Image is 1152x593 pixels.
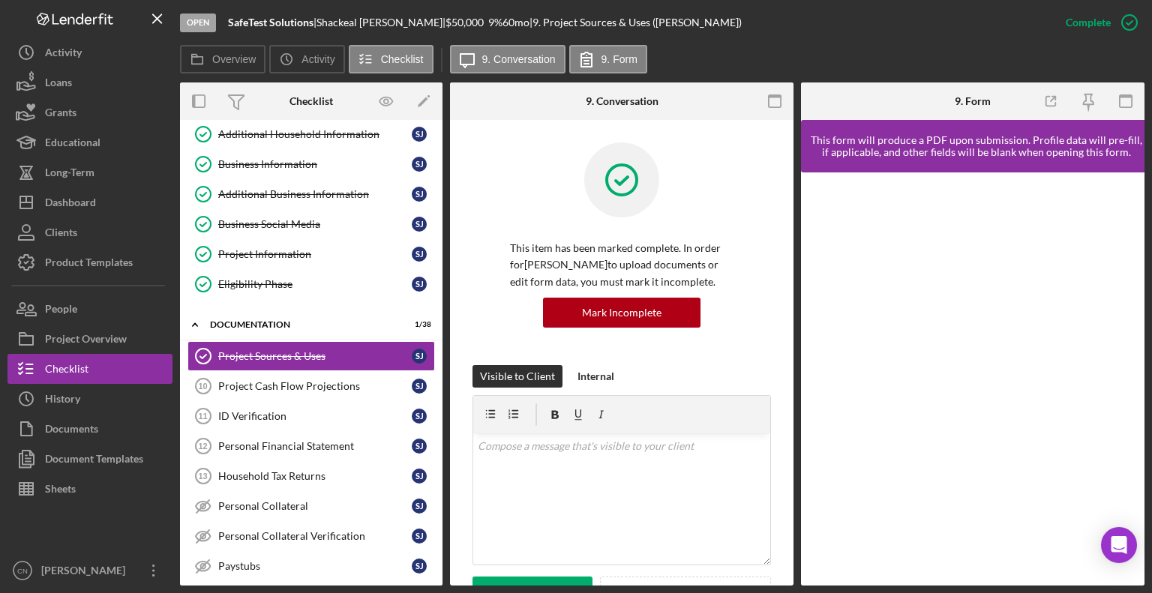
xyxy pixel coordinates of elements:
label: Activity [301,53,334,65]
div: This form will produce a PDF upon submission. Profile data will pre-fill, if applicable, and othe... [808,134,1144,158]
div: 9 % [488,16,502,28]
label: 9. Conversation [482,53,556,65]
div: Mark Incomplete [582,298,661,328]
div: S J [412,247,427,262]
button: Mark Incomplete [543,298,700,328]
div: Eligibility Phase [218,278,412,290]
div: S J [412,217,427,232]
label: Checklist [381,53,424,65]
div: S J [412,277,427,292]
a: 10Project Cash Flow ProjectionsSJ [187,371,435,401]
iframe: Lenderfit form [816,187,1131,571]
button: 9. Conversation [450,45,565,73]
button: Complete [1051,7,1144,37]
a: Project InformationSJ [187,239,435,269]
div: Project Information [218,248,412,260]
div: Documentation [210,320,394,329]
div: Checklist [45,354,88,388]
div: Project Cash Flow Projections [218,380,412,392]
b: SafeTest Solutions [228,16,313,28]
div: Additional Business Information [218,188,412,200]
tspan: 10 [198,382,207,391]
button: Visible to Client [472,365,562,388]
button: Internal [570,365,622,388]
div: | [228,16,316,28]
div: Project Sources & Uses [218,350,412,362]
div: S J [412,439,427,454]
div: S J [412,499,427,514]
div: 60 mo [502,16,529,28]
label: 9. Form [601,53,637,65]
button: Documents [7,414,172,444]
div: Document Templates [45,444,143,478]
a: Personal Collateral VerificationSJ [187,521,435,551]
div: Documents [45,414,98,448]
div: Personal Collateral [218,500,412,512]
div: S J [412,349,427,364]
div: S J [412,469,427,484]
a: Personal CollateralSJ [187,491,435,521]
button: Sheets [7,474,172,504]
div: S J [412,559,427,574]
div: Personal Financial Statement [218,440,412,452]
a: Eligibility PhaseSJ [187,269,435,299]
button: Activity [269,45,344,73]
tspan: 13 [198,472,207,481]
a: Business Social MediaSJ [187,209,435,239]
div: Shackeal [PERSON_NAME] | [316,16,445,28]
div: Checklist [289,95,333,107]
div: Sheets [45,474,76,508]
button: Checklist [349,45,433,73]
div: Open Intercom Messenger [1101,527,1137,563]
a: 13Household Tax ReturnsSJ [187,461,435,491]
a: Additional Business InformationSJ [187,179,435,209]
a: Project Sources & UsesSJ [187,341,435,371]
button: CN[PERSON_NAME] [7,556,172,586]
div: Household Tax Returns [218,470,412,482]
button: Overview [180,45,265,73]
div: Open [180,13,216,32]
div: S J [412,529,427,544]
p: This item has been marked complete. In order for [PERSON_NAME] to upload documents or edit form d... [510,240,733,290]
text: CN [17,567,28,575]
div: 1 / 38 [404,320,431,329]
div: S J [412,187,427,202]
div: Personal Collateral Verification [218,530,412,542]
a: Business InformationSJ [187,149,435,179]
div: S J [412,379,427,394]
div: Complete [1066,7,1111,37]
button: History [7,384,172,414]
a: Additional Household InformationSJ [187,119,435,149]
div: Additional Household Information [218,128,412,140]
a: PaystubsSJ [187,551,435,581]
button: 9. Form [569,45,647,73]
div: S J [412,127,427,142]
div: | 9. Project Sources & Uses ([PERSON_NAME]) [529,16,742,28]
a: Checklist [7,354,172,384]
a: 12Personal Financial StatementSJ [187,431,435,461]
